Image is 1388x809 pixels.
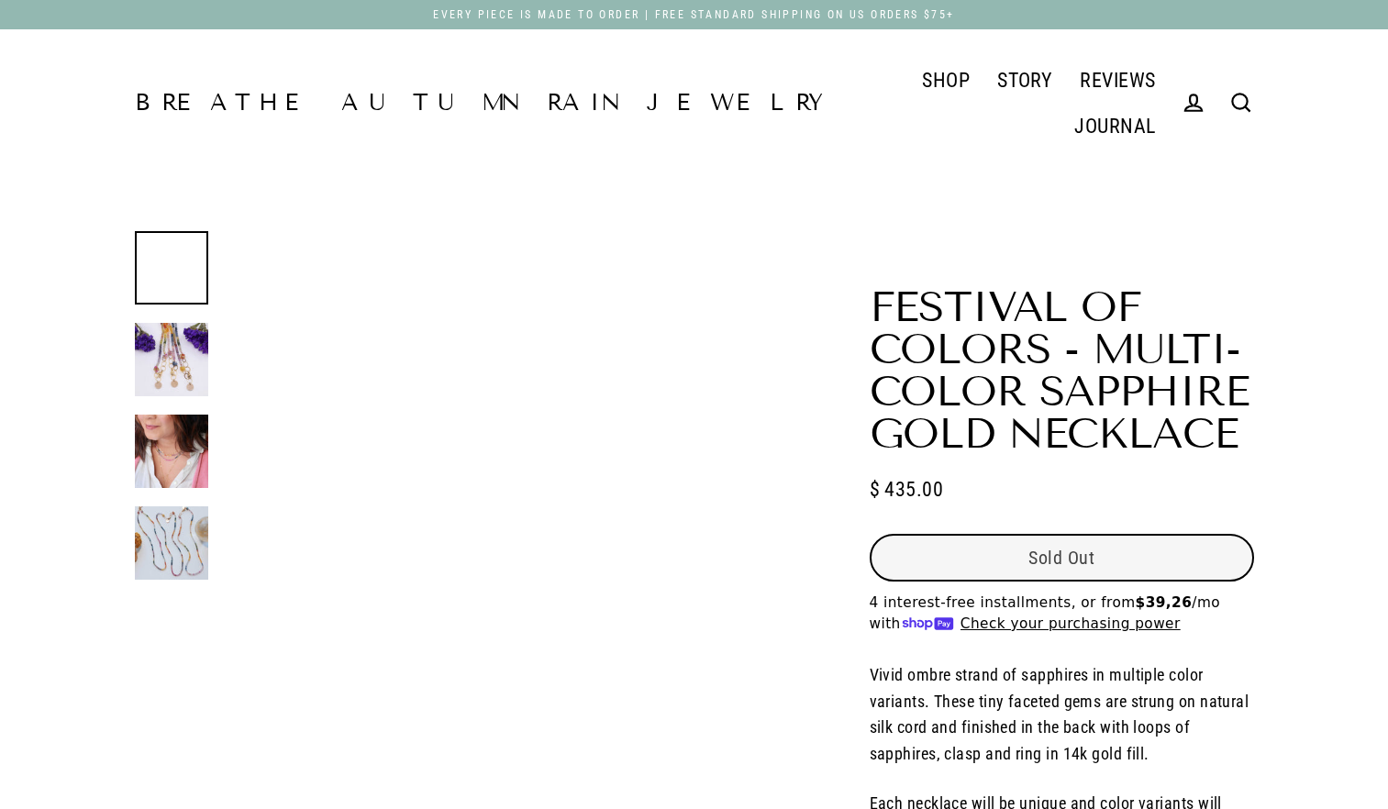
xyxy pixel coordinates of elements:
[870,473,944,505] span: $ 435.00
[1060,103,1169,149] a: JOURNAL
[1066,57,1169,103] a: REVIEWS
[834,57,1170,149] div: Primary
[135,92,834,115] a: Breathe Autumn Rain Jewelry
[908,57,983,103] a: SHOP
[135,506,208,580] img: Festival of Colors - Multi-Color Sapphire Gold Necklace alt image | Breathe Autumn Rain Artisan J...
[135,415,208,488] img: Festival of Colors - Multi-Color Sapphire Gold Necklace life style layering image | Breathe Autum...
[983,57,1066,103] a: STORY
[870,534,1254,582] button: Sold Out
[870,665,1249,763] span: Vivid ombre strand of sapphires in multiple color variants. These tiny faceted gems are strung on...
[870,286,1254,455] h1: Festival of Colors - Multi-Color Sapphire Gold Necklace
[135,323,208,396] img: Festival of Colors - Multi-Color Sapphire Gold Necklace detail image | Breathe Autumn Rain Artisa...
[1028,547,1094,569] span: Sold Out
